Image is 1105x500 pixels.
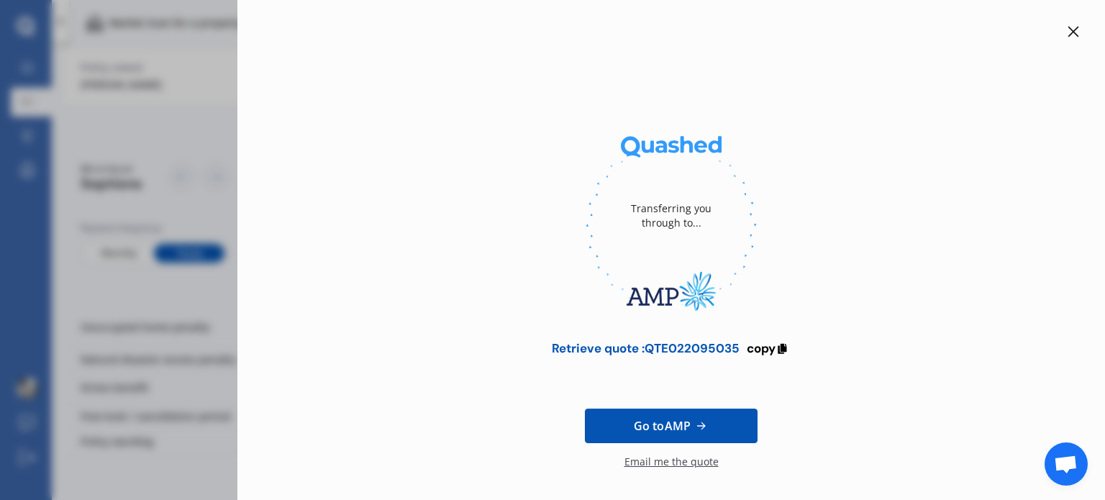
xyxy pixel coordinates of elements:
[624,455,719,483] div: Email me the quote
[552,341,740,355] div: Retrieve quote : QTE022095035
[1045,442,1088,486] a: Open chat
[585,409,758,443] a: Go toAMP
[634,417,691,435] span: Go to AMP
[747,340,776,356] span: copy
[614,173,729,259] div: Transferring you through to...
[586,259,757,324] img: AMP.webp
